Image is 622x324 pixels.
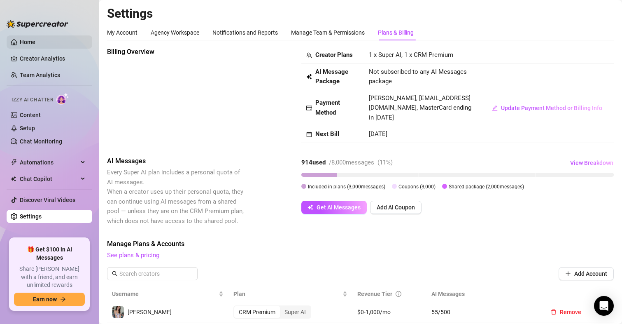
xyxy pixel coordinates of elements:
span: [DATE] [369,130,387,138]
strong: Next Bill [315,130,339,138]
span: View Breakdown [570,160,613,166]
div: My Account [107,28,137,37]
a: Home [20,39,35,45]
span: 55 / 500 [431,308,534,317]
span: Chat Copilot [20,172,78,185]
img: Maki [112,306,124,318]
div: Manage Team & Permissions [291,28,365,37]
a: Content [20,112,41,118]
span: / 8,000 messages [329,159,374,166]
div: Open Intercom Messenger [594,296,614,316]
img: AI Chatter [56,93,69,105]
button: View Breakdown [570,156,614,169]
th: Username [107,286,228,302]
strong: Creator Plans [315,51,353,59]
span: Shared package ( 2,000 messages) [449,184,524,190]
span: Remove [560,309,581,315]
button: Add Account [559,267,614,280]
a: See plans & pricing [107,251,159,259]
span: Share [PERSON_NAME] with a friend, and earn unlimited rewards [14,265,85,289]
img: Chat Copilot [11,176,16,182]
span: edit [492,105,498,111]
strong: AI Message Package [315,68,348,85]
span: Billing Overview [107,47,245,57]
h2: Settings [107,6,614,21]
span: ( 11 %) [377,159,393,166]
div: CRM Premium [234,306,280,318]
div: Super AI [280,306,310,318]
div: segmented control [233,305,311,319]
span: Automations [20,156,78,169]
a: Team Analytics [20,72,60,78]
span: Update Payment Method or Billing Info [501,105,602,111]
span: [PERSON_NAME], [EMAIL_ADDRESS][DOMAIN_NAME], MasterCard ending in [DATE] [369,94,471,121]
span: 🎁 Get $100 in AI Messages [14,246,85,262]
span: Revenue Tier [357,291,392,297]
strong: 914 used [301,159,326,166]
div: Plans & Billing [378,28,414,37]
span: calendar [306,131,312,137]
span: Manage Plans & Accounts [107,239,614,249]
span: credit-card [306,105,312,111]
span: Plan [233,289,341,298]
span: arrow-right [60,296,66,302]
button: Earn nowarrow-right [14,293,85,306]
span: info-circle [396,291,401,297]
div: Notifications and Reports [212,28,278,37]
span: team [306,52,312,58]
button: Remove [544,305,588,319]
span: thunderbolt [11,159,17,166]
span: plus [565,271,571,277]
a: Discover Viral Videos [20,197,75,203]
span: Add AI Coupon [377,204,415,211]
span: Included in plans ( 3,000 messages) [308,184,385,190]
button: Add AI Coupon [370,201,422,214]
span: Get AI Messages [317,204,361,211]
span: Username [112,289,217,298]
span: search [112,271,118,277]
a: Chat Monitoring [20,138,62,145]
button: Get AI Messages [301,201,367,214]
div: Agency Workspace [151,28,199,37]
span: Earn now [33,296,57,303]
span: [PERSON_NAME] [128,309,172,315]
span: delete [551,309,557,315]
span: AI Messages [107,156,245,166]
button: Update Payment Method or Billing Info [485,101,609,115]
a: Setup [20,125,35,131]
span: Izzy AI Chatter [12,96,53,104]
span: Not subscribed to any AI Messages package [369,67,475,87]
th: AI Messages [426,286,539,302]
span: Coupons ( 3,000 ) [398,184,436,190]
strong: Payment Method [315,99,340,116]
span: 1 x Super AI, 1 x CRM Premium [369,51,453,59]
span: Add Account [574,270,607,277]
span: Every Super AI plan includes a personal quota of AI messages. When a creator uses up their person... [107,169,244,225]
td: $0-1,000/mo [352,302,426,322]
a: Creator Analytics [20,52,86,65]
img: logo-BBDzfeDw.svg [7,20,68,28]
th: Plan [228,286,353,302]
a: Settings [20,213,42,220]
input: Search creators [119,269,186,278]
